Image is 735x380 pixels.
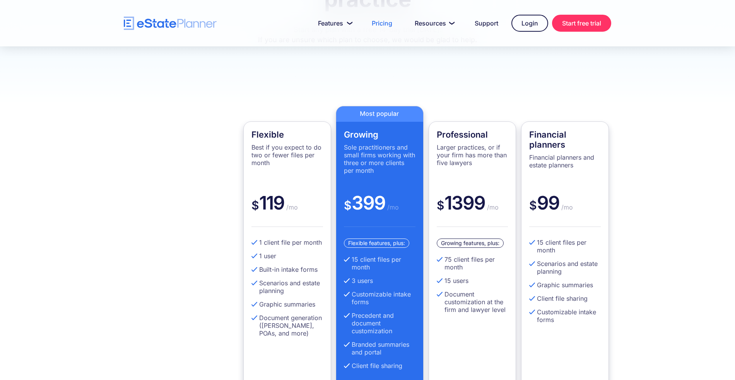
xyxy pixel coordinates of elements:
[124,17,217,30] a: home
[362,15,402,31] a: Pricing
[529,260,601,275] li: Scenarios and estate planning
[344,256,415,271] li: 15 client files per month
[529,239,601,254] li: 15 client files per month
[529,281,601,289] li: Graphic summaries
[251,314,323,337] li: Document generation ([PERSON_NAME], POAs, and more)
[251,300,323,308] li: Graphic summaries
[251,239,323,246] li: 1 client file per month
[465,15,508,31] a: Support
[344,277,415,285] li: 3 users
[344,290,415,306] li: Customizable intake forms
[529,308,601,324] li: Customizable intake forms
[309,15,359,31] a: Features
[251,252,323,260] li: 1 user
[251,266,323,273] li: Built-in intake forms
[344,239,409,248] div: Flexible features, plus:
[437,239,504,248] div: Growing features, plus:
[344,362,415,370] li: Client file sharing
[344,341,415,356] li: Branded summaries and portal
[437,290,508,314] li: Document customization at the firm and lawyer level
[405,15,462,31] a: Resources
[437,256,508,271] li: 75 client files per month
[437,277,508,285] li: 15 users
[251,279,323,295] li: Scenarios and estate planning
[511,15,548,32] a: Login
[529,295,601,302] li: Client file sharing
[552,15,611,32] a: Start free trial
[344,312,415,335] li: Precedent and document customization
